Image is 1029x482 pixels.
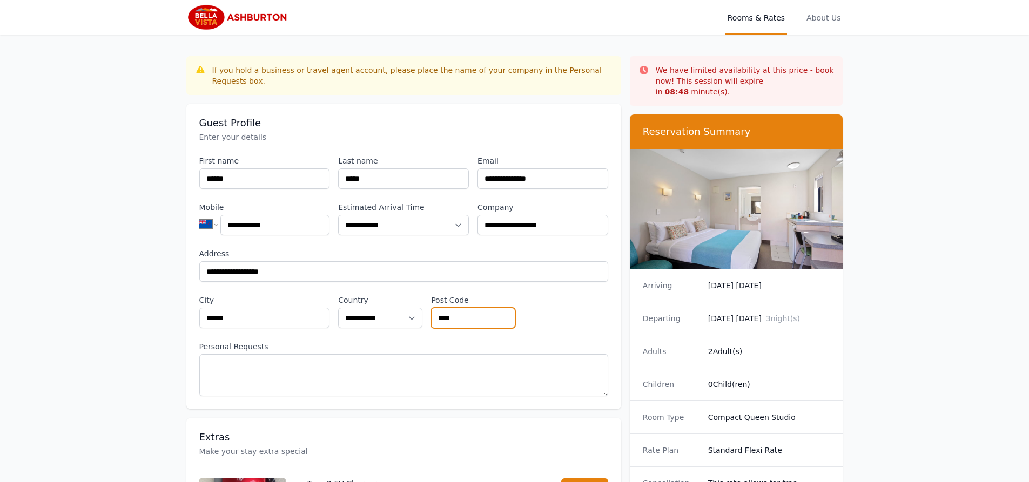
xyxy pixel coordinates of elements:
label: Address [199,248,608,259]
label: Mobile [199,202,330,213]
p: Make your stay extra special [199,446,608,457]
label: Country [338,295,422,306]
img: Compact Queen Studio [630,149,843,269]
dd: [DATE] [DATE] [708,280,830,291]
label: City [199,295,330,306]
dd: 0 Child(ren) [708,379,830,390]
img: Bella Vista Ashburton [186,4,290,30]
dt: Departing [643,313,700,324]
label: Email [477,155,608,166]
dd: [DATE] [DATE] [708,313,830,324]
label: Last name [338,155,469,166]
label: Post Code [431,295,515,306]
dt: Children [643,379,700,390]
label: First name [199,155,330,166]
h3: Guest Profile [199,117,608,130]
span: 3 night(s) [766,314,800,323]
strong: 08 : 48 [665,87,689,96]
h3: Extras [199,431,608,444]
dt: Arriving [643,280,700,291]
label: Estimated Arrival Time [338,202,469,213]
dt: Rate Plan [643,445,700,456]
dd: 2 Adult(s) [708,346,830,357]
p: Enter your details [199,132,608,142]
h3: Reservation Summary [643,125,830,138]
dd: Compact Queen Studio [708,412,830,423]
label: Company [477,202,608,213]
dt: Room Type [643,412,700,423]
dt: Adults [643,346,700,357]
div: If you hold a business or travel agent account, please place the name of your company in the Pers... [212,65,613,86]
label: Personal Requests [199,341,608,352]
dd: Standard Flexi Rate [708,445,830,456]
p: We have limited availability at this price - book now! This session will expire in minute(s). [656,65,835,97]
